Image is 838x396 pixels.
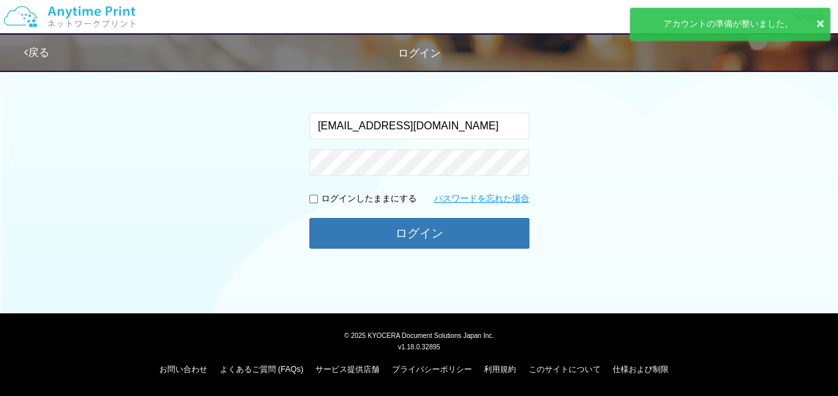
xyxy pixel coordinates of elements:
span: ログイン [398,47,441,59]
span: © 2025 KYOCERA Document Solutions Japan Inc. [344,331,494,339]
a: よくあるご質問 (FAQs) [220,365,303,374]
button: ログイン [309,218,529,249]
a: プライバシーポリシー [392,365,472,374]
a: パスワードを忘れた場合 [434,193,529,205]
a: このサイトについて [528,365,600,374]
a: サービス提供店舗 [315,365,379,374]
div: アカウントの準備が整いました。 [663,18,820,31]
button: × [816,14,824,33]
span: v1.18.0.32895 [398,343,440,351]
a: お問い合わせ [159,365,207,374]
a: 仕様および制限 [613,365,669,374]
a: 戻る [24,47,49,58]
p: ログインしたままにする [321,193,417,205]
input: メールアドレス [309,113,529,139]
a: 利用規約 [484,365,516,374]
